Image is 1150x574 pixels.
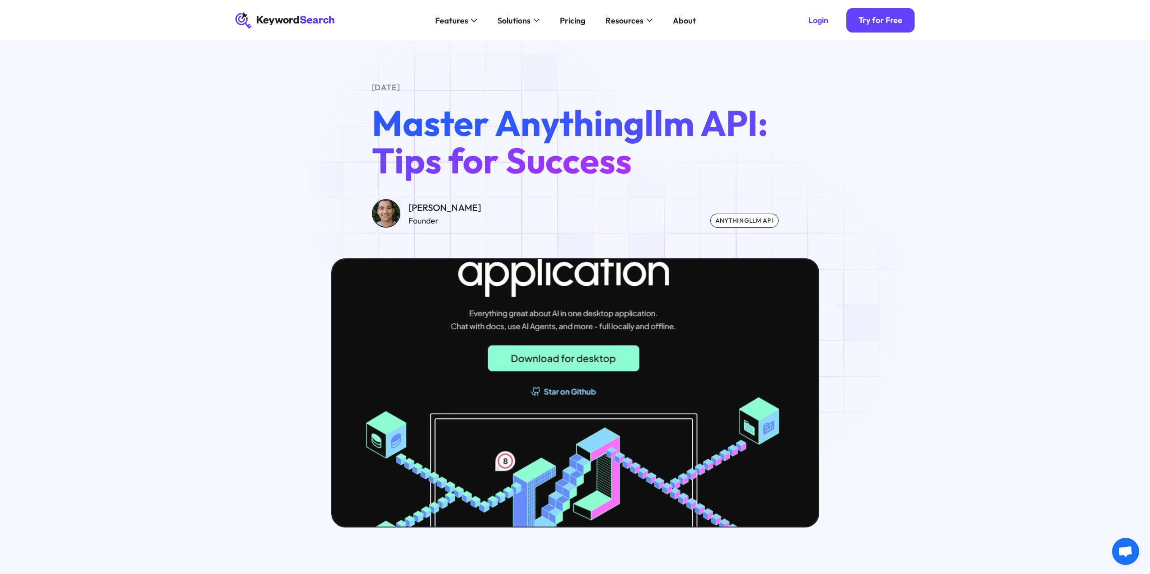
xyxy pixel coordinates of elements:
[408,201,481,215] div: [PERSON_NAME]
[554,12,591,28] a: Pricing
[1112,538,1139,565] div: Chat öffnen
[372,81,779,93] div: [DATE]
[859,15,902,26] div: Try for Free
[435,14,468,27] div: Features
[667,12,702,28] a: About
[808,15,828,26] div: Login
[846,8,915,33] a: Try for Free
[560,14,585,27] div: Pricing
[372,100,768,182] span: Master Anythingllm API: Tips for Success
[673,14,696,27] div: About
[796,8,840,33] a: Login
[606,14,643,27] div: Resources
[710,214,779,228] div: anythingllm api
[408,215,481,227] div: Founder
[498,14,530,27] div: Solutions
